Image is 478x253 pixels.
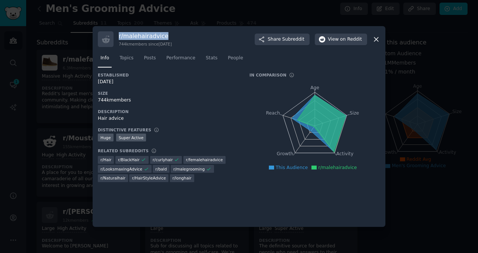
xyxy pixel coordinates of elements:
[336,152,354,157] tspan: Activity
[100,55,109,62] span: Info
[277,152,293,157] tspan: Growth
[225,52,246,68] a: People
[276,165,308,170] span: This Audience
[119,32,172,40] h3: r/ malehairadvice
[282,36,304,43] span: Subreddit
[98,91,239,96] h3: Size
[173,175,192,181] span: r/ longhair
[100,157,111,162] span: r/ Hair
[203,52,220,68] a: Stats
[98,52,112,68] a: Info
[206,55,217,62] span: Stats
[266,110,280,116] tspan: Reach
[98,115,239,122] div: Hair advice
[268,36,304,43] span: Share
[340,36,362,43] span: on Reddit
[98,97,239,104] div: 744k members
[100,175,125,181] span: r/ Naturalhair
[315,34,367,46] button: Viewon Reddit
[328,36,362,43] span: View
[155,166,167,172] span: r/ bald
[116,134,146,141] div: Super Active
[98,148,149,153] h3: Related Subreddits
[98,72,239,78] h3: Established
[98,109,239,114] h3: Description
[164,52,198,68] a: Performance
[117,52,136,68] a: Topics
[132,175,166,181] span: r/ HairStyleAdvice
[166,55,195,62] span: Performance
[310,85,319,90] tspan: Age
[255,34,310,46] button: ShareSubreddit
[173,166,205,172] span: r/ malegrooming
[119,55,133,62] span: Topics
[98,79,239,85] div: [DATE]
[119,41,172,47] div: 744k members since [DATE]
[350,110,359,116] tspan: Size
[153,157,173,162] span: r/ curlyhair
[318,165,357,170] span: r/malehairadvice
[100,166,142,172] span: r/ LooksmaxingAdvice
[228,55,243,62] span: People
[249,72,286,78] h3: In Comparison
[98,127,151,132] h3: Distinctive Features
[118,157,140,162] span: r/ BlackHair
[144,55,156,62] span: Posts
[141,52,158,68] a: Posts
[186,157,223,162] span: r/ femalehairadvice
[98,134,114,141] div: Huge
